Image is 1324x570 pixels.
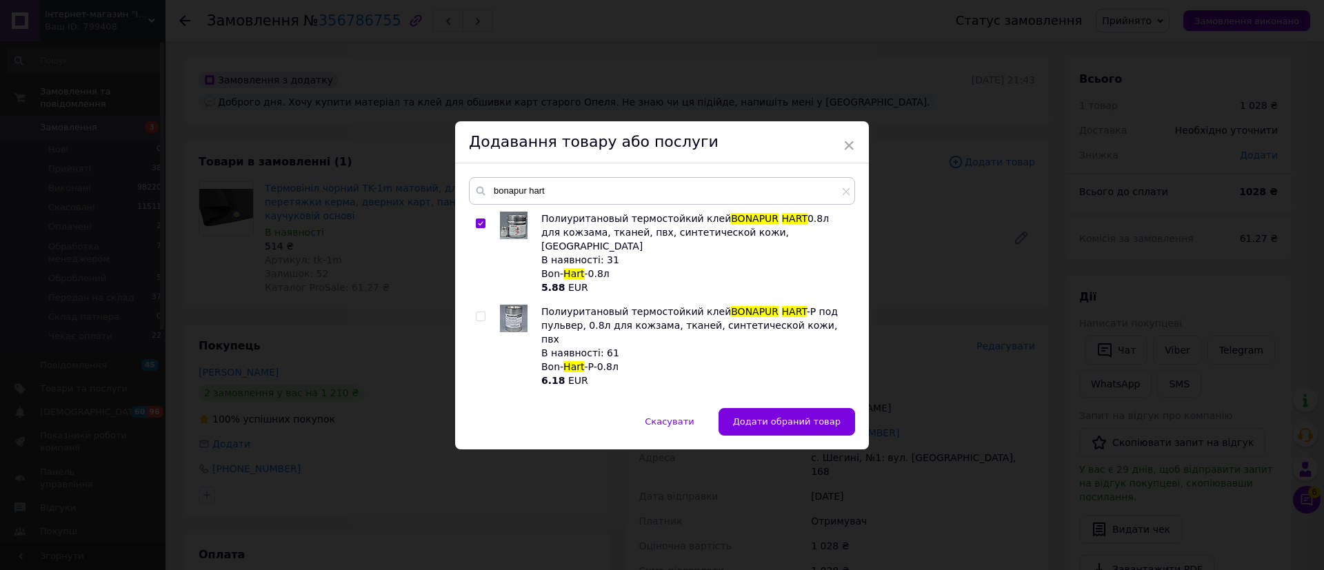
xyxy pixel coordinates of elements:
span: Bon- [541,361,563,372]
span: Hart [563,361,584,372]
b: 6.18 [541,375,565,386]
span: Додати обраний товар [733,416,841,427]
b: 5.88 [541,282,565,293]
span: HART [782,213,808,224]
span: -P под пульвер, 0.8л для кожзама, тканей, синтетической кожи, пвх [541,306,838,345]
img: Полиуритановый термостойкий клей BONAPUR HART-P под пульвер, 0.8л для кожзама, тканей, синтетичес... [500,305,528,332]
div: EUR [541,281,847,294]
span: Полиуритановый термостойкий клей [541,306,731,317]
span: Bon- [541,268,563,279]
input: Пошук за товарами та послугами [469,177,855,205]
button: Додати обраний товар [719,408,855,436]
span: Hart [563,268,584,279]
span: Скасувати [645,416,694,427]
span: -0.8л [584,268,609,279]
span: Полиуритановый термостойкий клей [541,213,731,224]
div: В наявності: 31 [541,253,847,267]
span: BONAPUR [731,306,779,317]
img: Полиуритановый термостойкий клей BONAPUR HART 0.8л для кожзама, тканей, пвх, синтетической кожи, ... [500,212,528,239]
span: × [843,134,855,157]
span: HART [782,306,807,317]
span: BONAPUR [731,213,779,224]
div: Додавання товару або послуги [455,121,869,163]
button: Скасувати [630,408,708,436]
span: -P-0.8л [584,361,618,372]
div: EUR [541,374,847,387]
span: 0.8л для кожзама, тканей, пвх, синтетической кожи, [GEOGRAPHIC_DATA] [541,213,829,252]
div: В наявності: 61 [541,346,847,360]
